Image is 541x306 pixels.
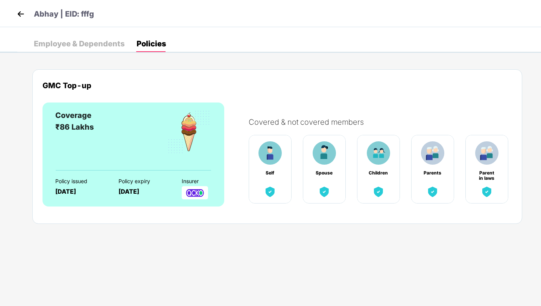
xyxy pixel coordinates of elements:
[372,185,385,199] img: benefitCardImg
[119,188,169,195] div: [DATE]
[426,185,439,199] img: benefitCardImg
[249,118,520,127] div: Covered & not covered members
[260,170,280,176] div: Self
[43,81,512,90] div: GMC Top-up
[475,141,498,165] img: benefitCardImg
[480,185,494,199] img: benefitCardImg
[137,40,166,47] div: Policies
[318,185,331,199] img: benefitCardImg
[167,110,211,155] img: benefitCardImg
[477,170,497,176] div: Parent in laws
[315,170,334,176] div: Spouse
[258,141,282,165] img: benefitCardImg
[15,8,26,20] img: back
[263,185,277,199] img: benefitCardImg
[55,122,94,132] span: ₹86 Lakhs
[423,170,442,176] div: Parents
[34,40,125,47] div: Employee & Dependents
[421,141,444,165] img: benefitCardImg
[119,178,169,184] div: Policy expiry
[313,141,336,165] img: benefitCardImg
[55,178,105,184] div: Policy issued
[55,110,94,121] div: Coverage
[55,188,105,195] div: [DATE]
[369,170,388,176] div: Children
[367,141,390,165] img: benefitCardImg
[182,178,232,184] div: Insurer
[34,8,94,20] p: Abhay | EID: fffg
[182,186,208,199] img: InsurerLogo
